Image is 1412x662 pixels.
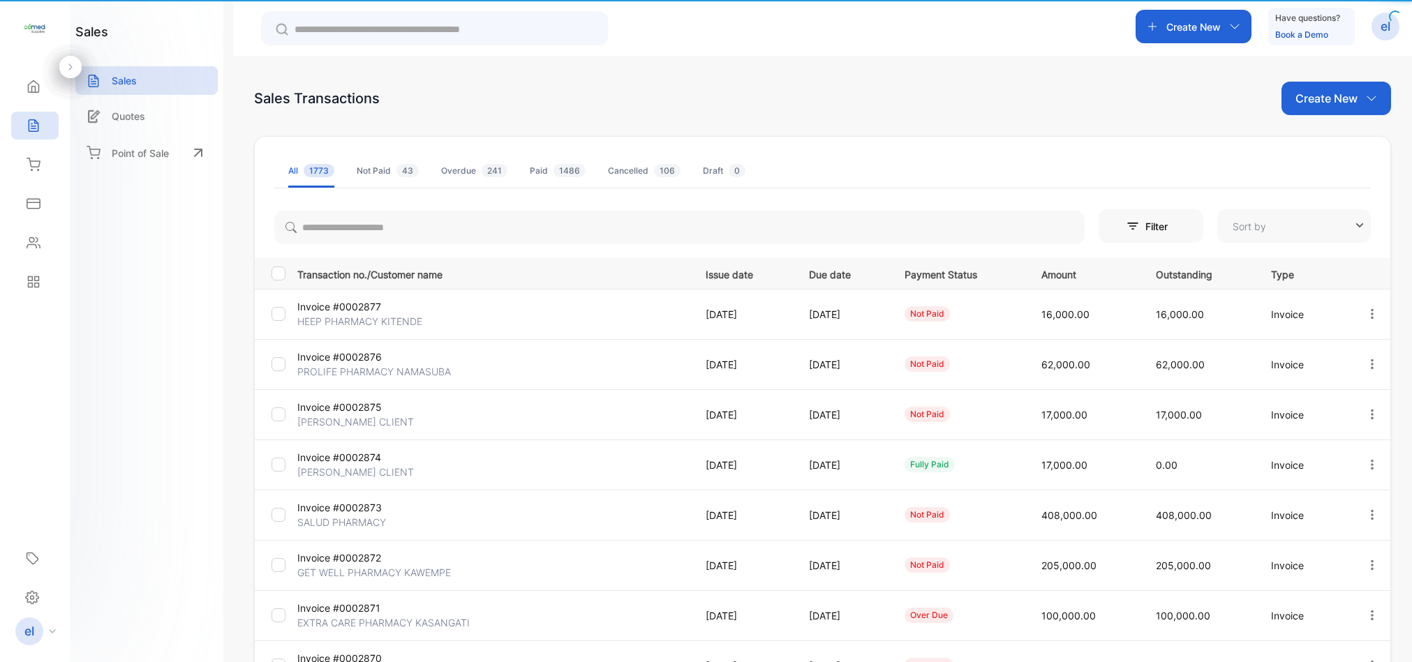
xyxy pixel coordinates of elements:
div: All [288,165,334,177]
p: Invoice #0002876 [297,349,428,364]
p: Invoice #0002873 [297,500,428,515]
p: el [24,622,34,640]
p: el [1381,17,1390,36]
span: 205,000.00 [1041,559,1097,571]
p: Invoice [1271,357,1337,372]
div: Overdue [441,165,507,177]
p: [DATE] [706,407,780,422]
p: Invoice [1271,508,1337,522]
span: 62,000.00 [1156,359,1205,370]
span: 16,000.00 [1156,308,1204,320]
p: Invoice [1271,407,1337,422]
p: Invoice [1271,307,1337,322]
a: Book a Demo [1275,29,1328,40]
a: Quotes [75,102,218,130]
p: [DATE] [809,458,876,472]
p: [PERSON_NAME] CLIENT [297,414,428,429]
p: [DATE] [706,558,780,573]
div: over due [905,608,953,623]
p: [DATE] [706,307,780,322]
span: 16,000.00 [1041,308,1090,320]
p: Quotes [112,109,145,123]
h1: sales [75,22,108,41]
p: Sales [112,73,137,88]
span: 100,000.00 [1041,610,1096,622]
p: [DATE] [809,407,876,422]
p: SALUD PHARMACY [297,515,428,529]
p: Invoice [1271,458,1337,472]
p: Invoice #0002874 [297,450,428,465]
span: 408,000.00 [1156,509,1212,521]
span: 43 [396,164,419,177]
p: Amount [1041,264,1127,282]
p: Invoice #0002871 [297,601,428,615]
div: fully paid [905,457,955,472]
span: 0 [729,164,745,177]
img: logo [24,18,45,39]
div: not paid [905,557,950,573]
span: 62,000.00 [1041,359,1090,370]
p: HEEP PHARMACY KITENDE [297,314,428,329]
p: Invoice #0002872 [297,550,428,565]
p: Payment Status [905,264,1013,282]
button: Create New [1281,82,1391,115]
button: Create New [1136,10,1251,43]
p: Sort by [1233,219,1266,234]
span: 106 [654,164,681,177]
div: not paid [905,507,950,522]
p: [DATE] [706,458,780,472]
button: el [1372,10,1399,43]
p: [DATE] [809,307,876,322]
p: [DATE] [706,357,780,372]
span: 1773 [304,164,334,177]
div: Sales Transactions [254,88,380,109]
span: 100,000.00 [1156,610,1210,622]
a: Point of Sale [75,137,218,168]
div: Draft [703,165,745,177]
span: 17,000.00 [1041,459,1087,471]
p: [PERSON_NAME] CLIENT [297,465,428,479]
div: not paid [905,356,950,372]
p: [DATE] [706,508,780,522]
p: Invoice [1271,558,1337,573]
span: 17,000.00 [1041,409,1087,421]
p: [DATE] [809,558,876,573]
p: Create New [1166,20,1221,34]
p: Outstanding [1156,264,1242,282]
p: [DATE] [809,608,876,623]
span: 241 [482,164,507,177]
span: 205,000.00 [1156,559,1211,571]
div: Not Paid [357,165,419,177]
div: not paid [905,407,950,422]
a: Sales [75,66,218,95]
div: not paid [905,306,950,322]
p: GET WELL PHARMACY KAWEMPE [297,565,451,580]
button: Sort by [1217,209,1371,243]
div: Cancelled [608,165,681,177]
span: 408,000.00 [1041,509,1097,521]
p: EXTRA CARE PHARMACY KASANGATI [297,615,470,630]
p: [DATE] [706,608,780,623]
p: Create New [1295,90,1358,107]
span: 17,000.00 [1156,409,1202,421]
p: Invoice #0002875 [297,400,428,414]
p: Issue date [706,264,780,282]
p: PROLIFE PHARMACY NAMASUBA [297,364,451,379]
p: Type [1271,264,1337,282]
p: Point of Sale [112,146,169,160]
p: Invoice #0002877 [297,299,428,314]
iframe: LiveChat chat widget [1353,603,1412,662]
p: Transaction no./Customer name [297,264,688,282]
p: Invoice [1271,608,1337,623]
div: Paid [530,165,586,177]
p: [DATE] [809,357,876,372]
p: Due date [809,264,876,282]
p: [DATE] [809,508,876,522]
p: Have questions? [1275,11,1340,25]
span: 1486 [553,164,586,177]
span: 0.00 [1156,459,1177,471]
